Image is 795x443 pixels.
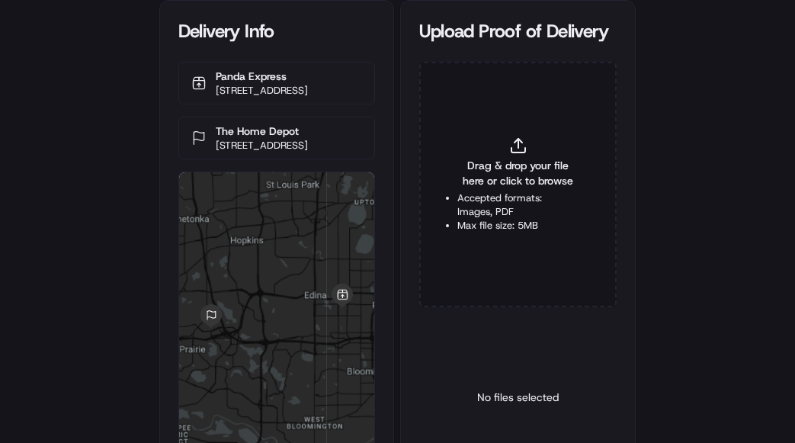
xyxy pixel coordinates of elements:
div: Delivery Info [178,19,376,43]
span: Drag & drop your file here or click to browse [457,158,579,188]
p: [STREET_ADDRESS] [216,84,308,98]
li: Accepted formats: Images, PDF [457,191,579,219]
p: The Home Depot [216,124,308,139]
li: Max file size: 5MB [457,219,579,233]
p: [STREET_ADDRESS] [216,139,308,152]
p: No files selected [477,390,559,405]
div: Upload Proof of Delivery [419,19,617,43]
p: Panda Express [216,69,308,84]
